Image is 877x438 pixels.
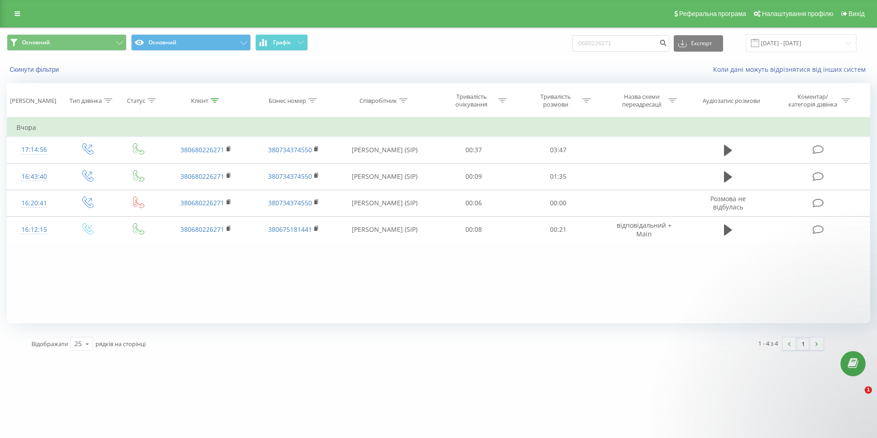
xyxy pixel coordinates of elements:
div: 16:12:15 [16,221,52,239]
a: 380680226271 [180,145,224,154]
a: 380675181441 [268,225,312,234]
div: Коментар/категорія дзвінка [786,93,840,108]
div: 16:20:41 [16,194,52,212]
iframe: Intercom live chat [846,386,868,408]
input: Пошук за номером [572,35,669,52]
button: Експорт [674,35,723,52]
div: Тип дзвінка [69,97,102,105]
button: Основний [7,34,127,51]
div: Аудіозапис розмови [703,97,760,105]
td: 00:00 [516,190,600,216]
td: 03:47 [516,137,600,163]
div: Назва схеми переадресації [617,93,666,108]
td: 01:35 [516,163,600,190]
div: [PERSON_NAME] [10,97,56,105]
td: Вчора [7,118,870,137]
td: відповідальний + Main [600,216,688,243]
td: [PERSON_NAME] (SIP) [337,190,432,216]
div: Тривалість очікування [447,93,496,108]
td: 00:06 [432,190,516,216]
div: Клієнт [191,97,208,105]
a: 380680226271 [180,198,224,207]
div: 17:14:56 [16,141,52,159]
td: 00:37 [432,137,516,163]
td: 00:08 [432,216,516,243]
span: Відображати [32,340,68,348]
td: 00:09 [432,163,516,190]
a: 380680226271 [180,172,224,181]
span: 1 [865,386,872,394]
span: Вихід [849,10,865,17]
div: 25 [74,339,82,348]
a: 380734374550 [268,145,312,154]
a: 380734374550 [268,172,312,181]
a: Коли дані можуть відрізнятися вiд інших систем [713,65,870,74]
a: 380734374550 [268,198,312,207]
a: 380680226271 [180,225,224,234]
span: Графік [273,39,291,46]
span: Налаштування профілю [762,10,833,17]
div: Тривалість розмови [531,93,580,108]
td: [PERSON_NAME] (SIP) [337,163,432,190]
span: Реферальна програма [679,10,746,17]
span: Розмова не відбулась [710,194,746,211]
button: Графік [255,34,308,51]
button: Скинути фільтри [7,65,63,74]
td: [PERSON_NAME] (SIP) [337,137,432,163]
td: [PERSON_NAME] (SIP) [337,216,432,243]
td: 00:21 [516,216,600,243]
button: Основний [131,34,251,51]
span: рядків на сторінці [95,340,146,348]
div: Бізнес номер [269,97,306,105]
div: 16:43:40 [16,168,52,186]
div: Статус [127,97,145,105]
div: Співробітник [359,97,397,105]
span: Основний [22,39,50,46]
